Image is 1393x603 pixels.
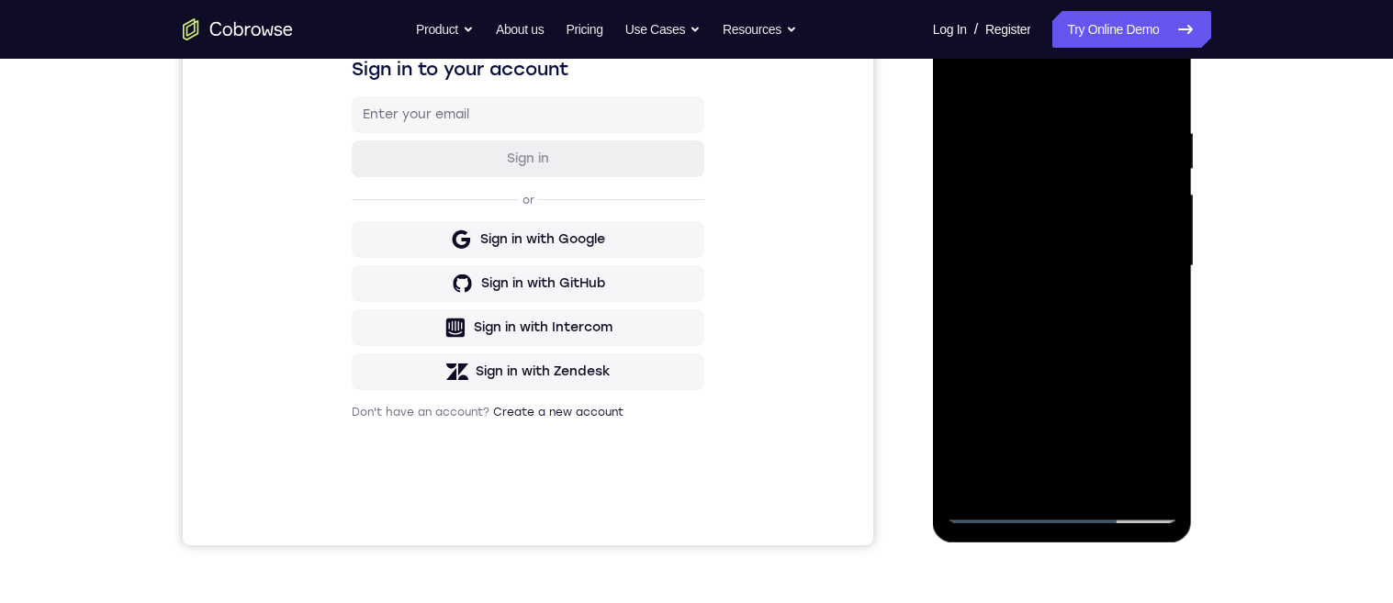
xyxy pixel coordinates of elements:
div: Sign in with Google [298,300,422,318]
a: Go to the home page [183,18,293,40]
button: Product [416,11,474,48]
button: Sign in with Zendesk [169,423,522,460]
button: Resources [723,11,797,48]
p: Don't have an account? [169,475,522,489]
button: Sign in with Intercom [169,379,522,416]
a: About us [496,11,544,48]
a: Register [985,11,1030,48]
button: Sign in with GitHub [169,335,522,372]
p: or [336,262,355,277]
div: Sign in with Zendesk [293,432,428,451]
a: Pricing [566,11,602,48]
button: Use Cases [625,11,701,48]
a: Try Online Demo [1052,11,1210,48]
a: Create a new account [310,475,441,488]
button: Sign in with Google [169,291,522,328]
div: Sign in with GitHub [298,344,422,363]
div: Sign in with Intercom [291,388,430,407]
a: Log In [933,11,967,48]
span: / [974,18,978,40]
